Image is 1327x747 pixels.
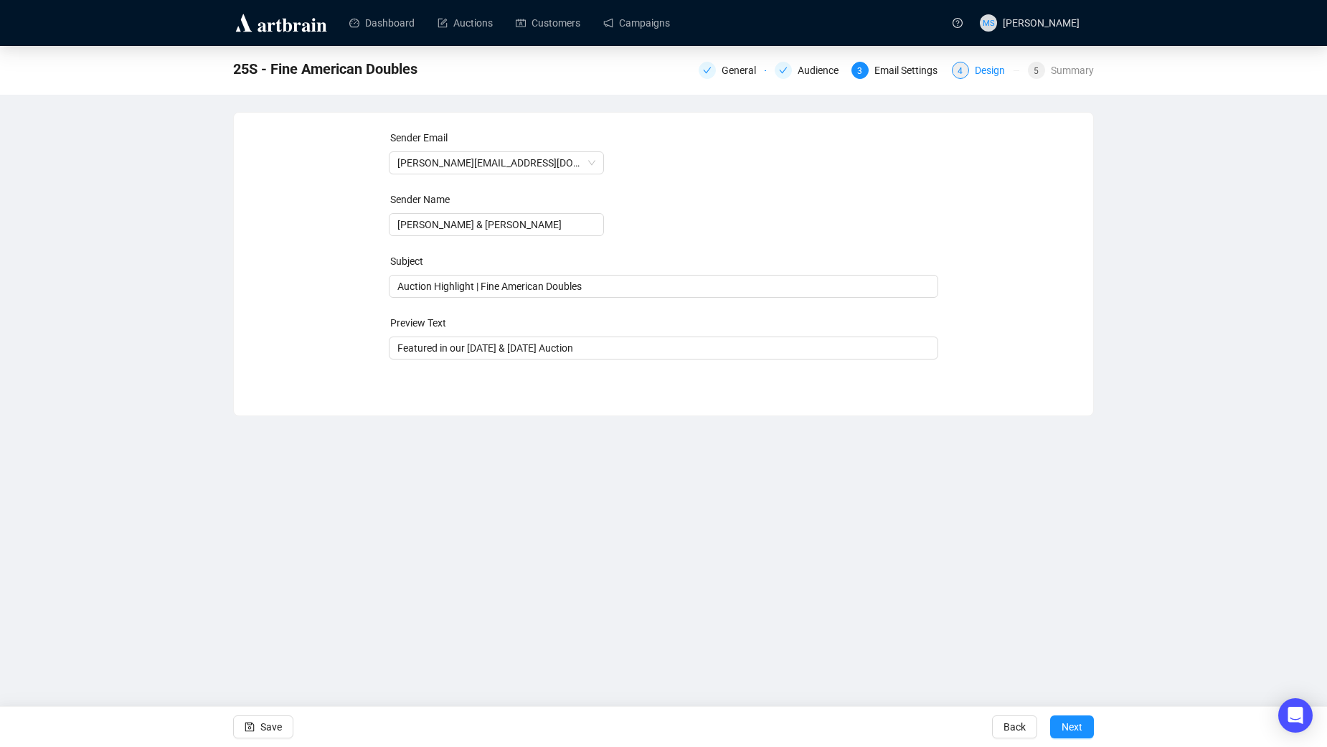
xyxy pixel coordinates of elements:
button: Save [233,715,293,738]
label: Sender Email [390,132,448,144]
div: Summary [1051,62,1094,79]
div: 3Email Settings [851,62,943,79]
a: Customers [516,4,580,42]
span: 4 [958,66,963,76]
span: Save [260,707,282,747]
div: Open Intercom Messenger [1278,698,1313,733]
span: MS [983,17,994,29]
div: Audience [798,62,847,79]
span: [PERSON_NAME] [1003,17,1080,29]
img: logo [233,11,329,34]
button: Next [1050,715,1094,738]
div: Design [975,62,1014,79]
div: 5Summary [1028,62,1094,79]
a: Auctions [438,4,493,42]
span: check [779,66,788,75]
span: michael@guyetteanddeeter.com [397,152,595,174]
div: Preview Text [390,315,940,331]
div: Email Settings [874,62,946,79]
span: Next [1062,707,1082,747]
span: 5 [1034,66,1039,76]
span: 25S - Fine American Doubles [233,57,417,80]
div: General [699,62,766,79]
span: question-circle [953,18,963,28]
a: Dashboard [349,4,415,42]
button: Back [992,715,1037,738]
div: Audience [775,62,842,79]
a: Campaigns [603,4,670,42]
span: check [703,66,712,75]
span: save [245,722,255,732]
div: 4Design [952,62,1019,79]
span: Back [1003,707,1026,747]
div: Subject [390,253,940,269]
div: General [722,62,765,79]
label: Sender Name [390,194,450,205]
span: 3 [857,66,862,76]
